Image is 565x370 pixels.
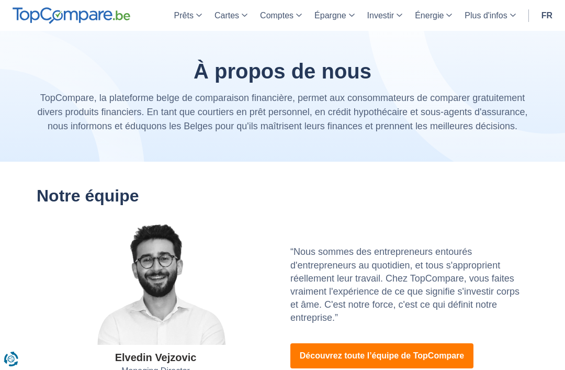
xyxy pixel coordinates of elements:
h1: À propos de nous [37,60,528,83]
img: TopCompare [13,7,130,24]
h2: Notre équipe [37,187,528,205]
p: TopCompare, la plateforme belge de comparaison financière, permet aux consommateurs de comparer g... [37,91,528,133]
div: Elvedin Vejzovic [115,350,197,365]
p: “Nous sommes des entrepreneurs entourés d'entrepreneurs au quotidien, et tous s'approprient réell... [290,245,528,324]
img: Elvedin Vejzovic [72,221,240,345]
a: Découvrez toute l’équipe de TopCompare [290,343,473,368]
